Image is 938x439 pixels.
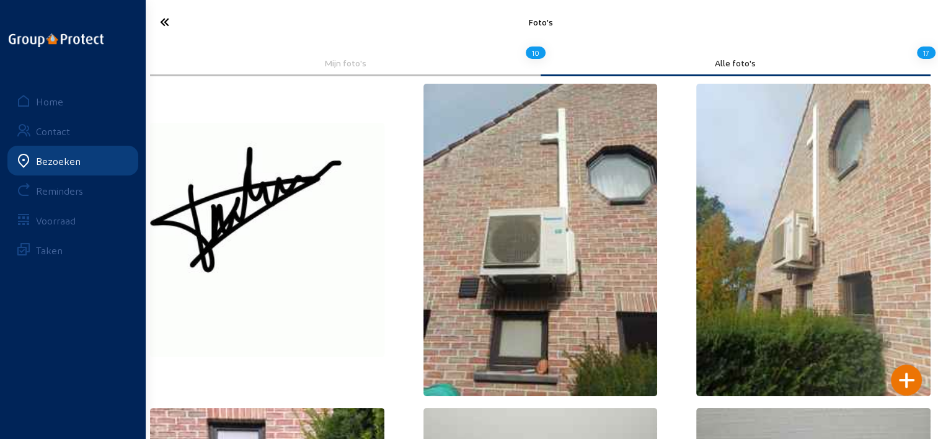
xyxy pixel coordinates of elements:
[36,215,76,226] div: Voorraad
[36,244,63,256] div: Taken
[7,235,138,265] a: Taken
[423,84,658,396] img: thb_a8e5ddab-f29e-31a3-7c73-5830636ec90e.jpeg
[36,125,70,137] div: Contact
[526,42,546,63] div: 10
[7,205,138,235] a: Voorraad
[36,185,83,197] div: Reminders
[549,58,923,68] div: Alle foto's
[696,84,931,396] img: thb_1fa06427-d343-b953-a61c-17eb90041114.jpeg
[159,58,532,68] div: Mijn foto's
[36,95,63,107] div: Home
[7,116,138,146] a: Contact
[9,33,104,47] img: logo-oneline.png
[7,146,138,175] a: Bezoeken
[7,175,138,205] a: Reminders
[917,42,936,63] div: 17
[7,86,138,116] a: Home
[275,17,805,27] div: Foto's
[36,155,81,167] div: Bezoeken
[150,123,384,357] img: thb_76d1ee04-ca92-9247-cf1c-96f4c893c14b.jpeg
